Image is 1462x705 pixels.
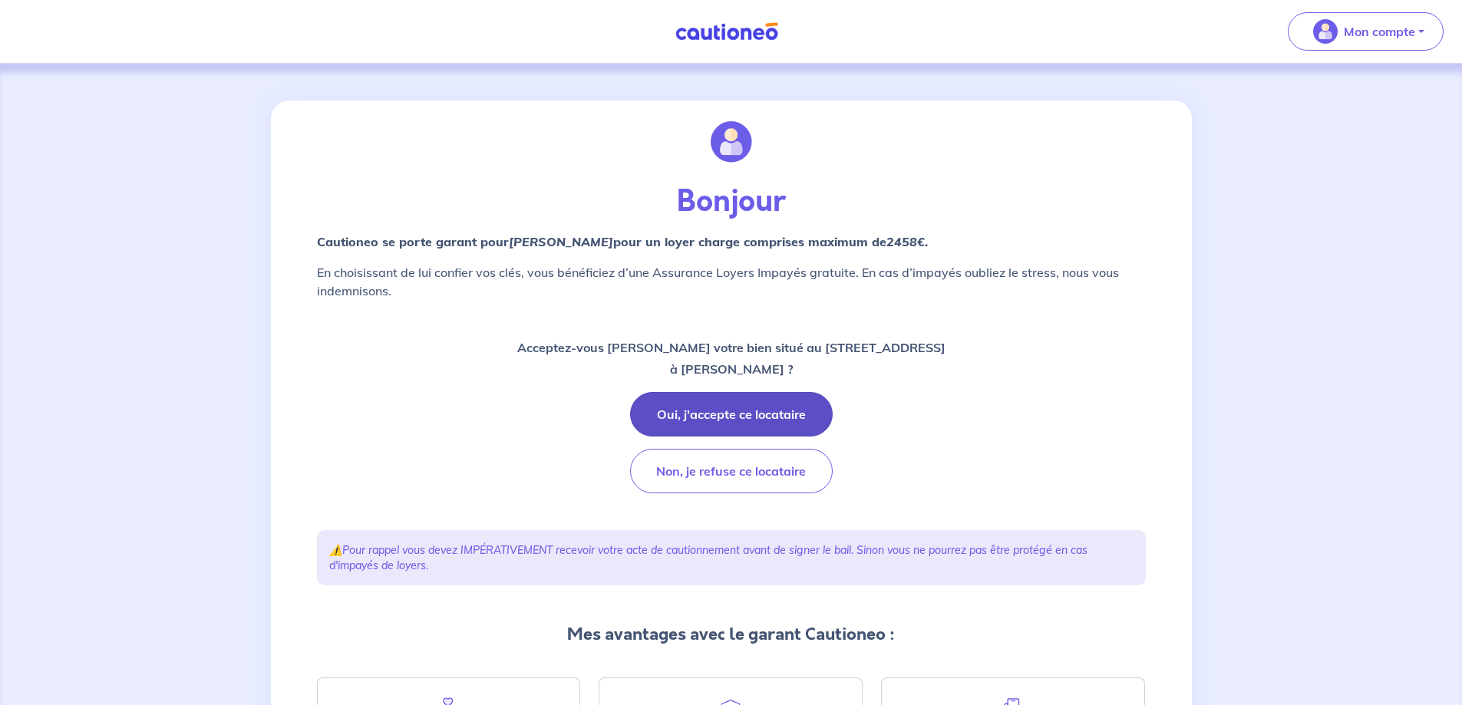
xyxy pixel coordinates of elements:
p: Acceptez-vous [PERSON_NAME] votre bien situé au [STREET_ADDRESS] à [PERSON_NAME] ? [517,337,946,380]
img: illu_account_valid_menu.svg [1313,19,1338,44]
p: En choisissant de lui confier vos clés, vous bénéficiez d’une Assurance Loyers Impayés gratuite. ... [317,263,1146,300]
em: [PERSON_NAME] [509,234,613,249]
button: Non, je refuse ce locataire [630,449,833,493]
p: Mes avantages avec le garant Cautioneo : [317,622,1146,647]
button: illu_account_valid_menu.svgMon compte [1288,12,1444,51]
img: illu_account.svg [711,121,752,163]
p: ⚠️ [329,542,1134,573]
em: 2458€ [886,234,925,249]
p: Mon compte [1344,22,1415,41]
img: Cautioneo [669,22,784,41]
p: Bonjour [317,183,1146,220]
strong: Cautioneo se porte garant pour pour un loyer charge comprises maximum de . [317,234,928,249]
em: Pour rappel vous devez IMPÉRATIVEMENT recevoir votre acte de cautionnement avant de signer le bai... [329,543,1087,572]
button: Oui, j'accepte ce locataire [630,392,833,437]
